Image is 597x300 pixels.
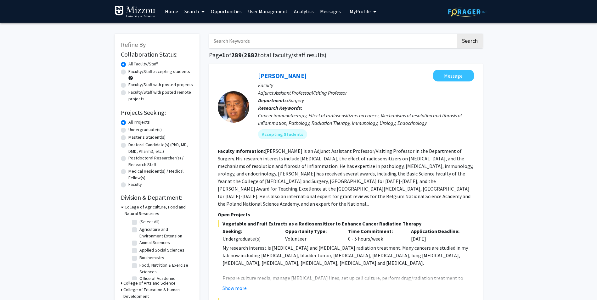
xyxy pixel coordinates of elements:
fg-read-more: [PERSON_NAME] is an Adjunct Assistant Professor/Visiting Professor in the Department of Surgery. ... [218,148,473,207]
div: [DATE] [406,227,469,242]
label: Agriculture and Environment Extension [139,226,192,239]
span: Vegetable and Fruit Extracts as a Radiosensitizer to Enhance Cancer Radiation Therapy [218,220,474,227]
span: Refine By [121,41,146,48]
input: Search Keywords [209,34,456,48]
img: ForagerOne Logo [448,7,487,17]
h3: College of Arts and Science [123,280,176,286]
a: Search [181,0,208,22]
label: Postdoctoral Researcher(s) / Research Staff [128,155,193,168]
h2: Division & Department: [121,194,193,201]
div: Undergraduate(s) [222,235,276,242]
h1: Page of ( total faculty/staff results) [209,51,483,59]
b: Research Keywords: [258,105,302,111]
b: Departments: [258,97,288,103]
h2: Projects Seeking: [121,109,193,116]
label: All Faculty/Staff [128,61,158,67]
h3: College of Agriculture, Food and Natural Resources [125,204,193,217]
a: Home [162,0,181,22]
iframe: Chat [5,272,27,295]
b: Faculty Information: [218,148,265,154]
span: My Profile [350,8,371,14]
button: Search [457,34,483,48]
label: Office of Academic Programs [139,275,192,288]
label: Biochemistry [139,254,164,261]
div: Volunteer [280,227,343,242]
label: All Projects [128,119,150,125]
label: Faculty [128,181,142,188]
label: Faculty/Staff with posted projects [128,81,193,88]
label: Faculty/Staff accepting students [128,68,190,75]
div: Cancer immunotherapy, Effect of radiosensitizers on cancer, Mechanisms of resolution and fibrosis... [258,112,474,127]
div: 0 - 5 hours/week [343,227,406,242]
a: Messages [317,0,344,22]
img: University of Missouri Logo [115,6,155,18]
h2: Collaboration Status: [121,51,193,58]
a: User Management [245,0,291,22]
label: Food, Nutrition & Exercise Sciences [139,262,192,275]
a: Analytics [291,0,317,22]
a: [PERSON_NAME] [258,72,307,80]
p: Adjunct Assisant Professor/Visiting Professor [258,89,474,97]
p: Time Commitment: [348,227,402,235]
p: Opportunity Type: [285,227,339,235]
span: Prepare culture media, manage [MEDICAL_DATA] lines, set up cell culture, perform drug/radiation t... [222,275,467,296]
span: Surgery [288,97,304,103]
p: Application Deadline: [411,227,465,235]
label: Animal Sciences [139,239,170,246]
span: My research interest is [MEDICAL_DATA] and [MEDICAL_DATA] radiation treatment. Many cancers are s... [222,245,468,266]
label: Doctoral Candidate(s) (PhD, MD, DMD, PharmD, etc.) [128,142,193,155]
h3: College of Education & Human Development [123,286,193,300]
label: Medical Resident(s) / Medical Fellow(s) [128,168,193,181]
label: Master's Student(s) [128,134,166,141]
button: Message Yujiang Fang [433,70,474,81]
label: Faculty/Staff with posted remote projects [128,89,193,102]
button: Show more [222,284,247,292]
label: Applied Social Sciences [139,247,184,253]
a: Opportunities [208,0,245,22]
p: Faculty [258,81,474,89]
label: (Select All) [139,219,160,225]
span: 1 [222,51,226,59]
label: Undergraduate(s) [128,126,162,133]
mat-chip: Accepting Students [258,129,307,139]
span: 2882 [244,51,258,59]
p: Open Projects [218,211,474,218]
p: Seeking: [222,227,276,235]
span: 289 [231,51,242,59]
